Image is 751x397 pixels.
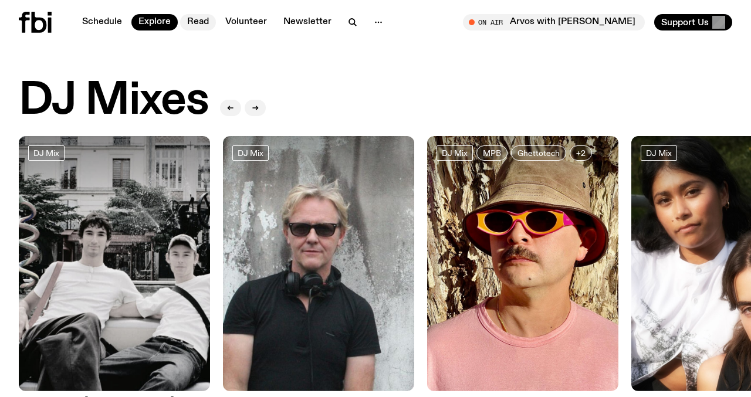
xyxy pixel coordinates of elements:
img: Stephen looks directly at the camera, wearing a black tee, black sunglasses and headphones around... [223,136,414,391]
span: DJ Mix [33,148,59,157]
span: MPB [483,148,501,157]
span: +2 [576,148,586,157]
span: DJ Mix [442,148,468,157]
span: DJ Mix [238,148,263,157]
a: Ghettotech [511,145,566,161]
a: Read [180,14,216,30]
a: Newsletter [276,14,339,30]
a: DJ Mix [437,145,473,161]
a: DJ Mix [28,145,65,161]
h2: DJ Mixes [19,79,208,123]
a: Volunteer [218,14,274,30]
a: DJ Mix [232,145,269,161]
span: DJ Mix [646,148,672,157]
a: MPB [476,145,508,161]
button: On AirArvos with [PERSON_NAME] [463,14,645,30]
span: Ghettotech [517,148,560,157]
button: +2 [570,145,592,161]
a: Schedule [75,14,129,30]
button: Support Us [654,14,732,30]
a: Explore [131,14,178,30]
a: DJ Mix [641,145,677,161]
span: Support Us [661,17,709,28]
img: Tyson stands in front of a paperbark tree wearing orange sunglasses, a suede bucket hat and a pin... [427,136,618,391]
